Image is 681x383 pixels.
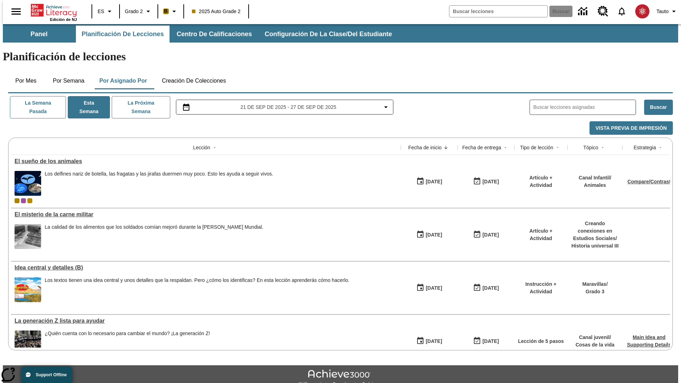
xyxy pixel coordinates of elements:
button: 09/21/25: Último día en que podrá accederse la lección [471,281,501,295]
div: Subbarra de navegación [3,26,398,43]
button: Sort [553,143,562,152]
div: La calidad de los alimentos que los soldados comían mejoró durante la Segunda Guerra Mundial. [45,224,263,249]
button: Boost El color de la clase es anaranjado claro. Cambiar el color de la clase. [160,5,181,18]
div: OL 2025 Auto Grade 3 [21,198,26,203]
div: Los delfines nariz de botella, las fragatas y las jirafas duermen muy poco. Esto les ayuda a segu... [45,171,273,177]
span: Support Offline [36,372,67,377]
span: Centro de calificaciones [177,30,252,38]
a: El misterio de la carne militar , Lecciones [15,211,397,218]
button: 09/25/25: Primer día en que estuvo disponible la lección [414,175,444,188]
div: El sueño de los animales [15,158,397,165]
a: Compare/Contrast [627,179,671,184]
div: La generación Z lista para ayudar [15,318,397,324]
p: Artículo + Actividad [518,174,564,189]
button: 09/21/25: Primer día en que estuvo disponible la lección [414,334,444,348]
p: Canal Infantil / [579,174,611,182]
span: Tauto [657,8,669,15]
a: Portada [31,3,77,17]
button: Escoja un nuevo avatar [631,2,654,21]
a: Centro de recursos, Se abrirá en una pestaña nueva. [593,2,613,21]
p: Canal juvenil / [576,334,615,341]
h1: Planificación de lecciones [3,50,678,63]
span: B [164,7,168,16]
input: Buscar campo [449,6,547,17]
a: Centro de información [574,2,593,21]
button: Creación de colecciones [156,72,232,89]
input: Buscar lecciones asignadas [533,102,636,112]
div: [DATE] [482,284,499,293]
p: La calidad de los alimentos que los soldados comían mejoró durante la [PERSON_NAME] Mundial. [45,224,263,230]
span: New 2025 class [27,198,32,203]
div: [DATE] [482,231,499,239]
p: Creando conexiones en Estudios Sociales / [571,220,619,242]
button: 09/21/25: Último día en que podrá accederse la lección [471,334,501,348]
button: Seleccione el intervalo de fechas opción del menú [179,103,391,111]
div: Subbarra de navegación [3,24,678,43]
p: Maravillas / [582,281,608,288]
div: Fecha de entrega [462,144,501,151]
p: Instrucción + Actividad [518,281,564,295]
div: El misterio de la carne militar [15,211,397,218]
a: Idea central y detalles (B), Lecciones [15,265,397,271]
div: Portada [31,2,77,22]
button: La semana pasada [10,96,66,118]
img: Fotos de una fragata, dos delfines nariz de botella y una jirafa sobre un fondo de noche estrellada. [15,171,41,196]
div: Los textos tienen una idea central y unos detalles que la respaldan. Pero ¿cómo los identificas? ... [45,277,349,302]
a: El sueño de los animales, Lecciones [15,158,397,165]
div: Estrategia [633,144,656,151]
a: La generación Z lista para ayudar , Lecciones [15,318,397,324]
p: Animales [579,182,611,189]
div: [DATE] [426,231,442,239]
div: Tipo de lección [520,144,553,151]
div: ¿Quién cuenta con lo necesario para cambiar el mundo? ¡La generación Z! [45,331,210,337]
span: Grado 2 [125,8,143,15]
button: Sort [210,143,219,152]
p: Historia universal III [571,242,619,250]
p: Cosas de la vida [576,341,615,349]
button: 09/21/25: Primer día en que estuvo disponible la lección [414,228,444,242]
button: Grado: Grado 2, Elige un grado [122,5,155,18]
button: Configuración de la clase/del estudiante [259,26,398,43]
div: Idea central y detalles (B) [15,265,397,271]
span: Planificación de lecciones [82,30,164,38]
button: Sort [501,143,510,152]
button: Sort [656,143,665,152]
a: Notificaciones [613,2,631,21]
button: Sort [598,143,607,152]
button: Por semana [47,72,90,89]
div: ¿Quién cuenta con lo necesario para cambiar el mundo? ¡La generación Z! [45,331,210,355]
span: 2025 Auto Grade 2 [192,8,241,15]
button: Support Offline [21,367,72,383]
img: avatar image [635,4,649,18]
button: Por asignado por [94,72,153,89]
img: Fotografía en blanco y negro que muestra cajas de raciones de comida militares con la etiqueta U.... [15,224,41,249]
div: Los delfines nariz de botella, las fragatas y las jirafas duermen muy poco. Esto les ayuda a segu... [45,171,273,196]
p: Artículo + Actividad [518,227,564,242]
span: Edición de NJ [50,17,77,22]
button: Lenguaje: ES, Selecciona un idioma [94,5,117,18]
span: Configuración de la clase/del estudiante [265,30,392,38]
button: Sort [442,143,450,152]
div: Tópico [583,144,598,151]
div: Clase actual [15,198,20,203]
span: ES [98,8,104,15]
button: 09/25/25: Último día en que podrá accederse la lección [471,175,501,188]
button: Panel [4,26,74,43]
div: [DATE] [426,337,442,346]
div: Fecha de inicio [408,144,442,151]
button: Buscar [644,100,673,115]
button: Esta semana [68,96,110,118]
div: [DATE] [426,284,442,293]
p: Lección de 5 pasos [518,338,564,345]
button: Centro de calificaciones [171,26,258,43]
img: portada de Maravillas de tercer grado: una mariposa vuela sobre un campo y un río, con montañas a... [15,277,41,302]
button: 09/21/25: Último día en que podrá accederse la lección [471,228,501,242]
a: Main Idea and Supporting Details [627,334,671,348]
span: 21 de sep de 2025 - 27 de sep de 2025 [240,104,336,111]
button: Vista previa de impresión [589,121,673,135]
button: Perfil/Configuración [654,5,681,18]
